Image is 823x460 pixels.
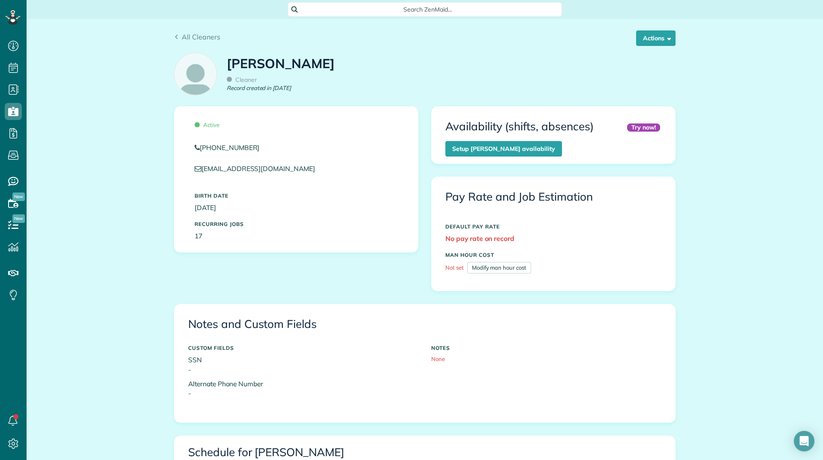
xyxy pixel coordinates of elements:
[431,355,445,362] span: None
[627,123,660,132] div: Try now!
[227,57,335,71] h1: [PERSON_NAME]
[445,120,594,133] h3: Availability (shifts, absences)
[794,431,814,451] div: Open Intercom Messenger
[188,355,418,375] p: SSN -
[195,164,323,173] a: [EMAIL_ADDRESS][DOMAIN_NAME]
[188,379,418,399] p: Alternate Phone Number -
[445,141,562,156] a: Setup [PERSON_NAME] availability
[182,33,220,41] span: All Cleaners
[445,224,661,229] h5: DEFAULT PAY RATE
[12,214,25,223] span: New
[195,193,398,198] h5: Birth Date
[195,121,219,128] span: Active
[195,231,398,241] p: 17
[227,84,291,92] em: Record created in [DATE]
[174,53,216,95] img: employee_icon-c2f8239691d896a72cdd9dc41cfb7b06f9d69bdd837a2ad469be8ff06ab05b5f.png
[445,234,514,243] strong: No pay rate on record
[188,318,661,331] h3: Notes and Custom Fields
[445,191,661,203] h3: Pay Rate and Job Estimation
[12,192,25,201] span: New
[227,76,257,84] span: Cleaner
[188,345,418,351] h5: CUSTOM FIELDS
[188,446,661,459] h3: Schedule for [PERSON_NAME]
[195,203,398,213] p: [DATE]
[195,143,398,153] a: [PHONE_NUMBER]
[431,345,661,351] h5: NOTES
[636,30,676,46] button: Actions
[467,262,531,274] a: Modify man hour cost
[445,264,464,271] span: Not set
[174,32,220,42] a: All Cleaners
[195,221,398,227] h5: Recurring Jobs
[445,252,661,258] h5: MAN HOUR COST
